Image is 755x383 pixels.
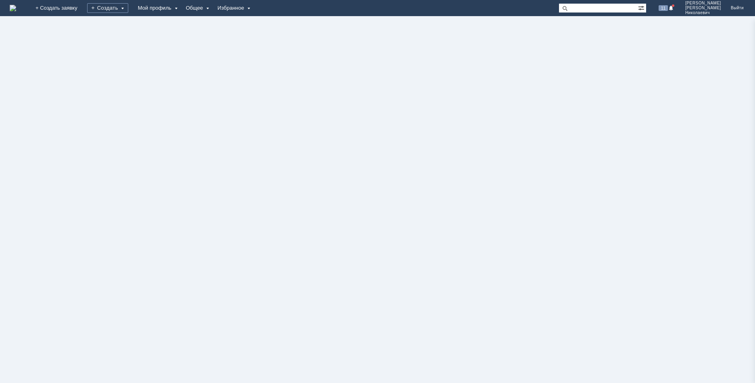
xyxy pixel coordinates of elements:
img: logo [10,5,16,11]
div: Создать [87,3,128,13]
span: [PERSON_NAME] [685,6,721,10]
span: Николаевич [685,10,721,15]
span: Расширенный поиск [638,4,646,11]
span: 11 [659,5,668,11]
a: Перейти на домашнюю страницу [10,5,16,11]
span: [PERSON_NAME] [685,1,721,6]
